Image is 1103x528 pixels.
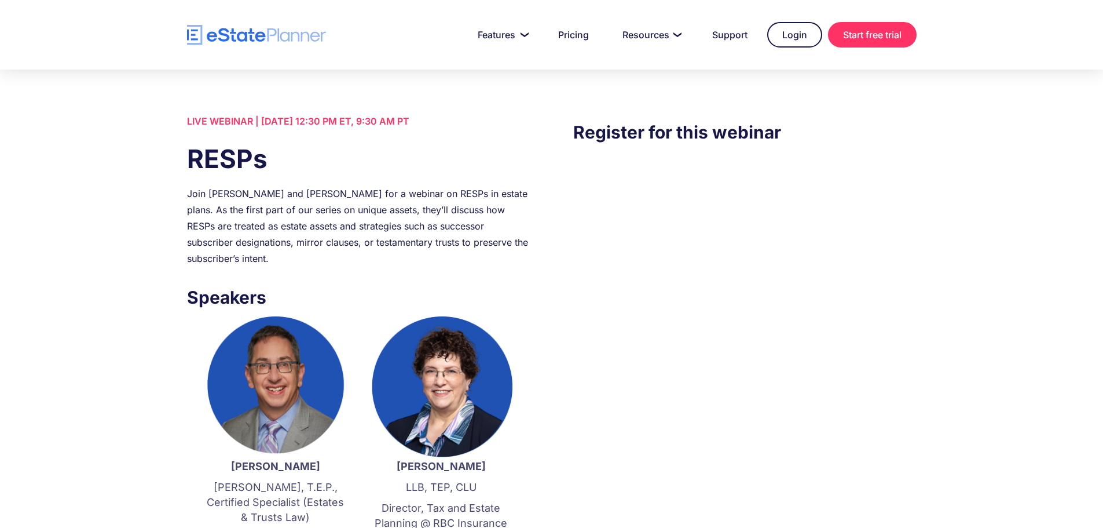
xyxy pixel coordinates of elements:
[187,25,326,45] a: home
[187,113,530,129] div: LIVE WEBINAR | [DATE] 12:30 PM ET, 9:30 AM PT
[573,119,916,145] h3: Register for this webinar
[231,460,320,472] strong: [PERSON_NAME]
[370,480,512,495] p: LLB, TEP, CLU
[397,460,486,472] strong: [PERSON_NAME]
[187,185,530,267] div: Join [PERSON_NAME] and [PERSON_NAME] for a webinar on RESPs in estate plans. As the first part of...
[464,23,538,46] a: Features
[698,23,761,46] a: Support
[187,284,530,311] h3: Speakers
[573,169,916,376] iframe: Form 0
[544,23,603,46] a: Pricing
[609,23,692,46] a: Resources
[767,22,822,48] a: Login
[204,480,347,525] p: [PERSON_NAME], T.E.P., Certified Specialist (Estates & Trusts Law)
[187,141,530,177] h1: RESPs
[828,22,917,48] a: Start free trial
